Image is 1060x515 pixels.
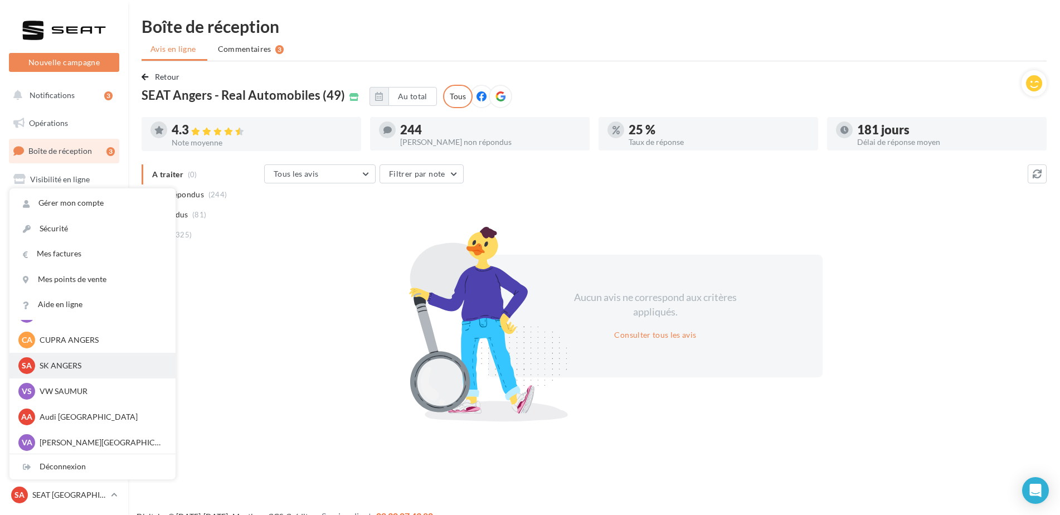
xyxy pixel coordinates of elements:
div: Délai de réponse moyen [857,138,1038,146]
span: SA [14,489,25,501]
span: SEAT Angers - Real Automobiles (49) [142,89,345,101]
div: 3 [275,45,284,54]
button: Filtrer par note [380,164,464,183]
div: Aucun avis ne correspond aux critères appliqués. [560,290,751,319]
div: 244 [400,124,581,136]
div: 4.3 [172,124,352,137]
a: Médiathèque [7,251,121,274]
a: Campagnes [7,196,121,219]
a: Visibilité en ligne [7,168,121,191]
a: Campagnes DataOnDemand [7,343,121,376]
button: Au total [369,87,437,106]
button: Tous les avis [264,164,376,183]
a: Gérer mon compte [9,191,176,216]
span: Retour [155,72,180,81]
span: Opérations [29,118,68,128]
div: 3 [104,91,113,100]
div: Taux de réponse [629,138,809,146]
p: [PERSON_NAME][GEOGRAPHIC_DATA] [40,437,162,448]
div: Open Intercom Messenger [1022,477,1049,504]
span: CA [22,334,32,346]
button: Consulter tous les avis [610,328,701,342]
p: VW SAUMUR [40,386,162,397]
a: Boîte de réception3 [7,139,121,163]
div: Note moyenne [172,139,352,147]
p: SK ANGERS [40,360,162,371]
span: (81) [192,210,206,219]
span: VA [22,437,32,448]
a: PLV et print personnalisable [7,306,121,339]
button: Notifications 3 [7,84,117,107]
div: 3 [106,147,115,156]
span: (325) [173,230,192,239]
a: Calendrier [7,279,121,302]
span: AA [21,411,32,422]
a: Contacts [7,223,121,246]
span: SA [22,360,32,371]
p: SEAT [GEOGRAPHIC_DATA] [32,489,106,501]
a: Opérations [7,111,121,135]
span: Tous les avis [274,169,319,178]
div: 181 jours [857,124,1038,136]
a: Mes factures [9,241,176,266]
p: Audi [GEOGRAPHIC_DATA] [40,411,162,422]
a: SA SEAT [GEOGRAPHIC_DATA] [9,484,119,506]
span: Notifications [30,90,75,100]
div: Boîte de réception [142,18,1047,35]
a: Mes points de vente [9,267,176,292]
a: Aide en ligne [9,292,176,317]
div: 25 % [629,124,809,136]
span: Visibilité en ligne [30,174,90,184]
button: Retour [142,70,184,84]
a: Sécurité [9,216,176,241]
span: Commentaires [218,43,271,55]
div: [PERSON_NAME] non répondus [400,138,581,146]
span: Boîte de réception [28,146,92,156]
span: Non répondus [152,189,204,200]
div: Déconnexion [9,454,176,479]
span: VS [22,386,32,397]
div: Tous [443,85,473,108]
button: Au total [388,87,437,106]
button: Nouvelle campagne [9,53,119,72]
p: CUPRA ANGERS [40,334,162,346]
span: (244) [208,190,227,199]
